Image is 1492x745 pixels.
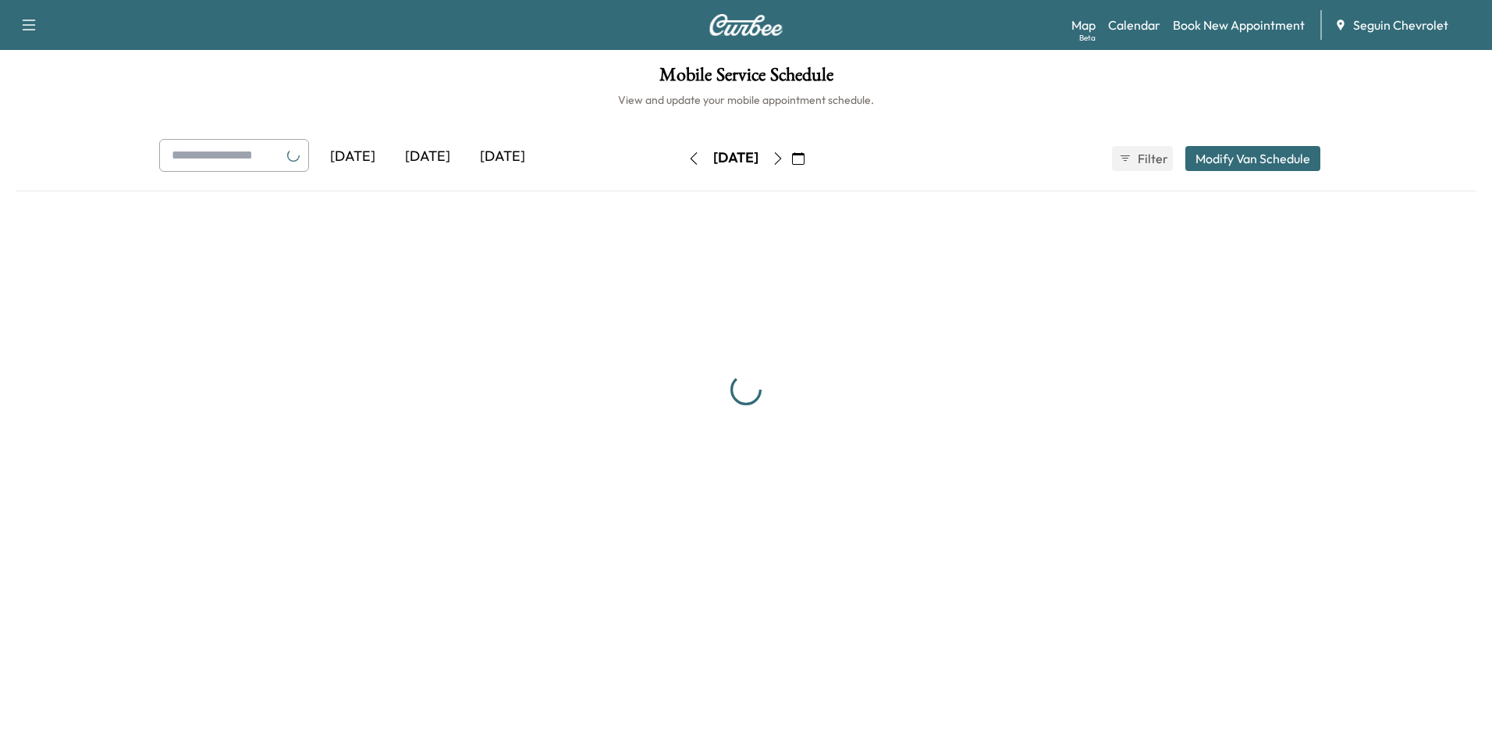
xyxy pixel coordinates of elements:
a: Book New Appointment [1173,16,1305,34]
div: [DATE] [713,148,758,168]
div: Beta [1079,32,1096,44]
img: Curbee Logo [709,14,783,36]
h1: Mobile Service Schedule [16,66,1476,92]
button: Modify Van Schedule [1185,146,1320,171]
a: MapBeta [1071,16,1096,34]
a: Calendar [1108,16,1160,34]
div: [DATE] [390,139,465,175]
span: Seguin Chevrolet [1353,16,1448,34]
button: Filter [1112,146,1173,171]
h6: View and update your mobile appointment schedule. [16,92,1476,108]
div: [DATE] [465,139,540,175]
div: [DATE] [315,139,390,175]
span: Filter [1138,149,1166,168]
